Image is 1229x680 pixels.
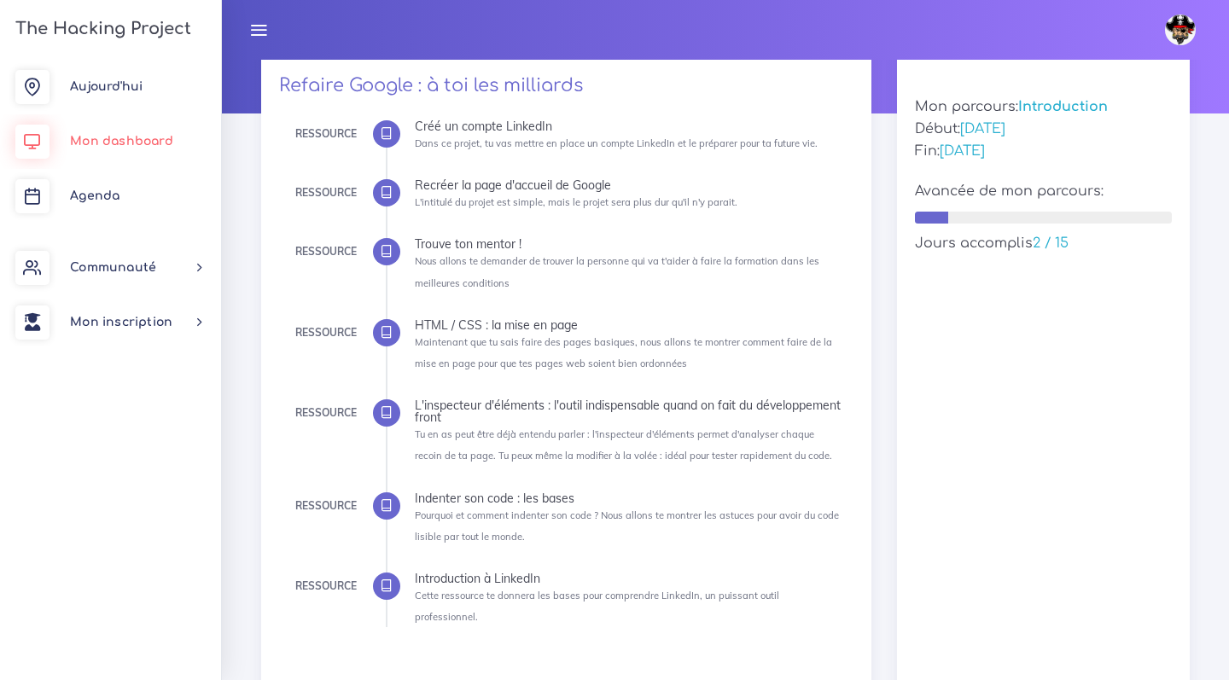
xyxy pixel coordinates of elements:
[295,323,357,342] div: Ressource
[70,316,172,328] span: Mon inscription
[415,509,839,543] small: Pourquoi et comment indenter son code ? Nous allons te montrer les astuces pour avoir du code lis...
[915,183,1172,200] h5: Avancée de mon parcours:
[415,179,842,191] div: Recréer la page d'accueil de Google
[70,135,173,148] span: Mon dashboard
[295,404,357,422] div: Ressource
[940,143,985,159] span: [DATE]
[70,261,156,274] span: Communauté
[279,75,583,96] a: Refaire Google : à toi les milliards
[295,125,357,143] div: Ressource
[415,428,832,462] small: Tu en as peut être déjà entendu parler : l'inspecteur d'éléments permet d'analyser chaque recoin ...
[415,196,737,208] small: L'intitulé du projet est simple, mais le projet sera plus dur qu'il n'y parait.
[295,497,357,515] div: Ressource
[295,242,357,261] div: Ressource
[415,255,819,288] small: Nous allons te demander de trouver la personne qui va t'aider à faire la formation dans les meill...
[70,80,143,93] span: Aujourd'hui
[1018,99,1108,114] span: Introduction
[295,183,357,202] div: Ressource
[915,99,1172,115] h5: Mon parcours:
[415,120,842,132] div: Créé un compte LinkedIn
[10,20,191,38] h3: The Hacking Project
[960,121,1005,137] span: [DATE]
[915,235,1172,252] h5: Jours accomplis
[1165,15,1196,45] img: avatar
[415,572,842,584] div: Introduction à LinkedIn
[295,577,357,596] div: Ressource
[415,137,818,149] small: Dans ce projet, tu vas mettre en place un compte LinkedIn et le préparer pour ta future vie.
[70,189,119,202] span: Agenda
[415,590,779,623] small: Cette ressource te donnera les bases pour comprendre LinkedIn, un puissant outil professionnel.
[415,399,842,423] div: L'inspecteur d'éléments : l'outil indispensable quand on fait du développement front
[1033,235,1069,251] span: 2 / 15
[415,492,842,504] div: Indenter son code : les bases
[415,336,832,369] small: Maintenant que tu sais faire des pages basiques, nous allons te montrer comment faire de la mise ...
[415,319,842,331] div: HTML / CSS : la mise en page
[415,238,842,250] div: Trouve ton mentor !
[915,143,1172,160] h5: Fin:
[915,121,1172,137] h5: Début:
